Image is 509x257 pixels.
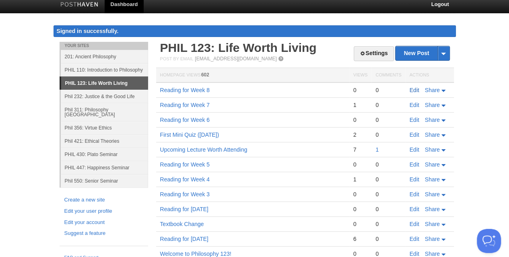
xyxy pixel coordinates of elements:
[61,103,148,121] a: Phil 311: Philosophy [GEOGRAPHIC_DATA]
[353,191,367,198] div: 0
[160,161,210,168] a: Reading for Week 5
[353,206,367,213] div: 0
[353,101,367,109] div: 1
[61,121,148,134] a: Phil 356: Virtue Ethics
[353,116,367,123] div: 0
[410,87,419,93] a: Edit
[160,176,210,183] a: Reading for Week 4
[160,146,247,153] a: Upcoming Lecture Worth Attending
[160,221,204,227] a: Textbook Change
[425,146,440,153] span: Share
[61,77,148,90] a: PHIL 123: Life Worth Living
[160,56,194,61] span: Post by Email
[353,146,367,153] div: 7
[61,148,148,161] a: PHIL 430: Plato Seminar
[375,206,401,213] div: 0
[425,191,440,197] span: Share
[410,191,419,197] a: Edit
[160,87,210,93] a: Reading for Week 8
[354,46,394,61] a: Settings
[160,206,208,212] a: Reading for [DATE]
[160,191,210,197] a: Reading for Week 3
[396,46,449,60] a: New Post
[410,117,419,123] a: Edit
[61,90,148,103] a: Phil 232: Justice & the Good Life
[425,251,440,257] span: Share
[156,68,349,83] th: Homepage Views
[375,101,401,109] div: 0
[353,176,367,183] div: 1
[60,42,148,50] li: Your Sites
[425,236,440,242] span: Share
[375,176,401,183] div: 0
[54,25,456,37] div: Signed in successfully.
[375,235,401,243] div: 0
[425,117,440,123] span: Share
[353,86,367,94] div: 0
[425,161,440,168] span: Share
[425,132,440,138] span: Share
[375,220,401,228] div: 0
[61,63,148,76] a: PHIL 110: Introduction to Philosophy
[371,68,405,83] th: Comments
[160,117,210,123] a: Reading for Week 6
[353,220,367,228] div: 0
[61,161,148,174] a: PHIL 447: Happiness Seminar
[410,132,419,138] a: Edit
[60,2,99,8] img: Posthaven-bar
[410,221,419,227] a: Edit
[425,206,440,212] span: Share
[64,218,143,227] a: Edit your account
[61,174,148,187] a: Phil 550: Senior Seminar
[410,161,419,168] a: Edit
[160,236,208,242] a: Reading for [DATE]
[375,161,401,168] div: 0
[425,176,440,183] span: Share
[410,236,419,242] a: Edit
[375,191,401,198] div: 0
[61,134,148,148] a: Phil 421: Ethical Theories
[410,251,419,257] a: Edit
[160,132,219,138] a: First Mini Quiz ([DATE])
[349,68,371,83] th: Views
[64,196,143,204] a: Create a new site
[425,221,440,227] span: Share
[61,50,148,63] a: 201: Ancient Philosophy
[425,102,440,108] span: Share
[375,116,401,123] div: 0
[425,87,440,93] span: Share
[410,206,419,212] a: Edit
[375,86,401,94] div: 0
[195,56,276,62] a: [EMAIL_ADDRESS][DOMAIN_NAME]
[64,229,143,238] a: Suggest a feature
[160,102,210,108] a: Reading for Week 7
[477,229,501,253] iframe: Help Scout Beacon - Open
[406,68,454,83] th: Actions
[64,207,143,216] a: Edit your user profile
[410,176,419,183] a: Edit
[353,131,367,138] div: 2
[375,131,401,138] div: 0
[201,72,209,78] span: 602
[160,251,231,257] a: Welcome to Philosophy 123!
[160,41,317,54] a: PHIL 123: Life Worth Living
[353,161,367,168] div: 0
[375,146,379,153] a: 1
[410,102,419,108] a: Edit
[410,146,419,153] a: Edit
[353,235,367,243] div: 6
